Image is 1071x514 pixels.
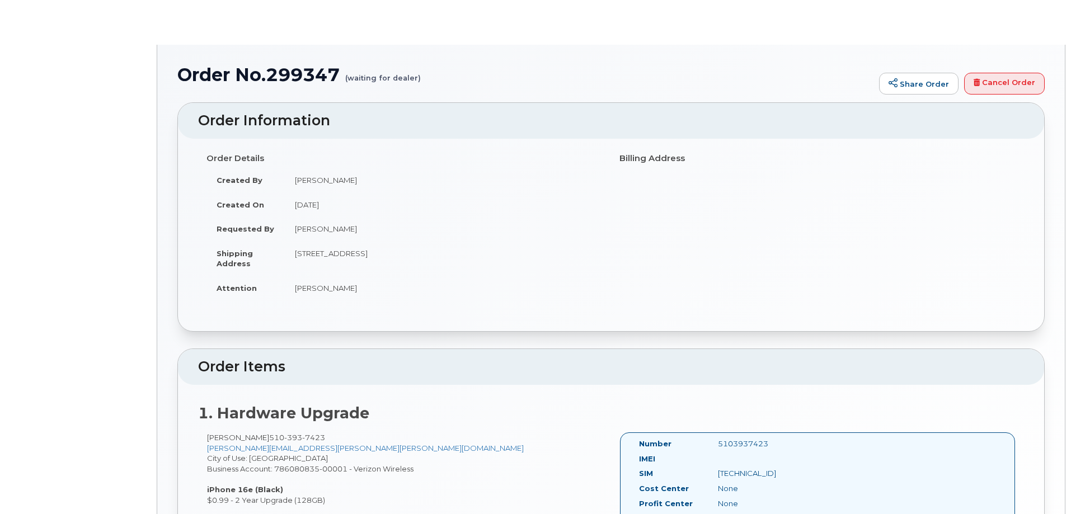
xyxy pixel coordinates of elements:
td: [DATE] [285,192,603,217]
strong: Created By [217,176,262,185]
div: None [710,498,820,509]
strong: Created On [217,200,264,209]
small: (waiting for dealer) [345,65,421,82]
a: Cancel Order [964,73,1045,95]
div: 5103937423 [710,438,820,449]
h4: Billing Address [619,154,1016,163]
h4: Order Details [206,154,603,163]
h2: Order Information [198,113,1024,129]
div: None [710,483,820,494]
span: 7423 [302,433,325,442]
label: IMEI [639,454,655,464]
strong: Attention [217,284,257,293]
span: 510 [269,433,325,442]
td: [PERSON_NAME] [285,168,603,192]
strong: Requested By [217,224,274,233]
label: SIM [639,468,653,479]
td: [PERSON_NAME] [285,276,603,300]
div: [TECHNICAL_ID] [710,468,820,479]
a: [PERSON_NAME][EMAIL_ADDRESS][PERSON_NAME][PERSON_NAME][DOMAIN_NAME] [207,444,524,452]
td: [STREET_ADDRESS] [285,241,603,276]
h2: Order Items [198,359,1024,375]
strong: Shipping Address [217,249,253,268]
div: [PERSON_NAME] City of Use: [GEOGRAPHIC_DATA] Business Account: 786080835-00001 - Verizon Wireless... [198,432,611,505]
span: 393 [284,433,302,442]
td: [PERSON_NAME] [285,216,603,241]
strong: 1. Hardware Upgrade [198,404,369,422]
a: Share Order [879,73,959,95]
label: Profit Center [639,498,693,509]
strong: iPhone 16e (Black) [207,485,283,494]
label: Cost Center [639,483,689,494]
label: Number [639,438,671,449]
h1: Order No.299347 [177,65,873,84]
